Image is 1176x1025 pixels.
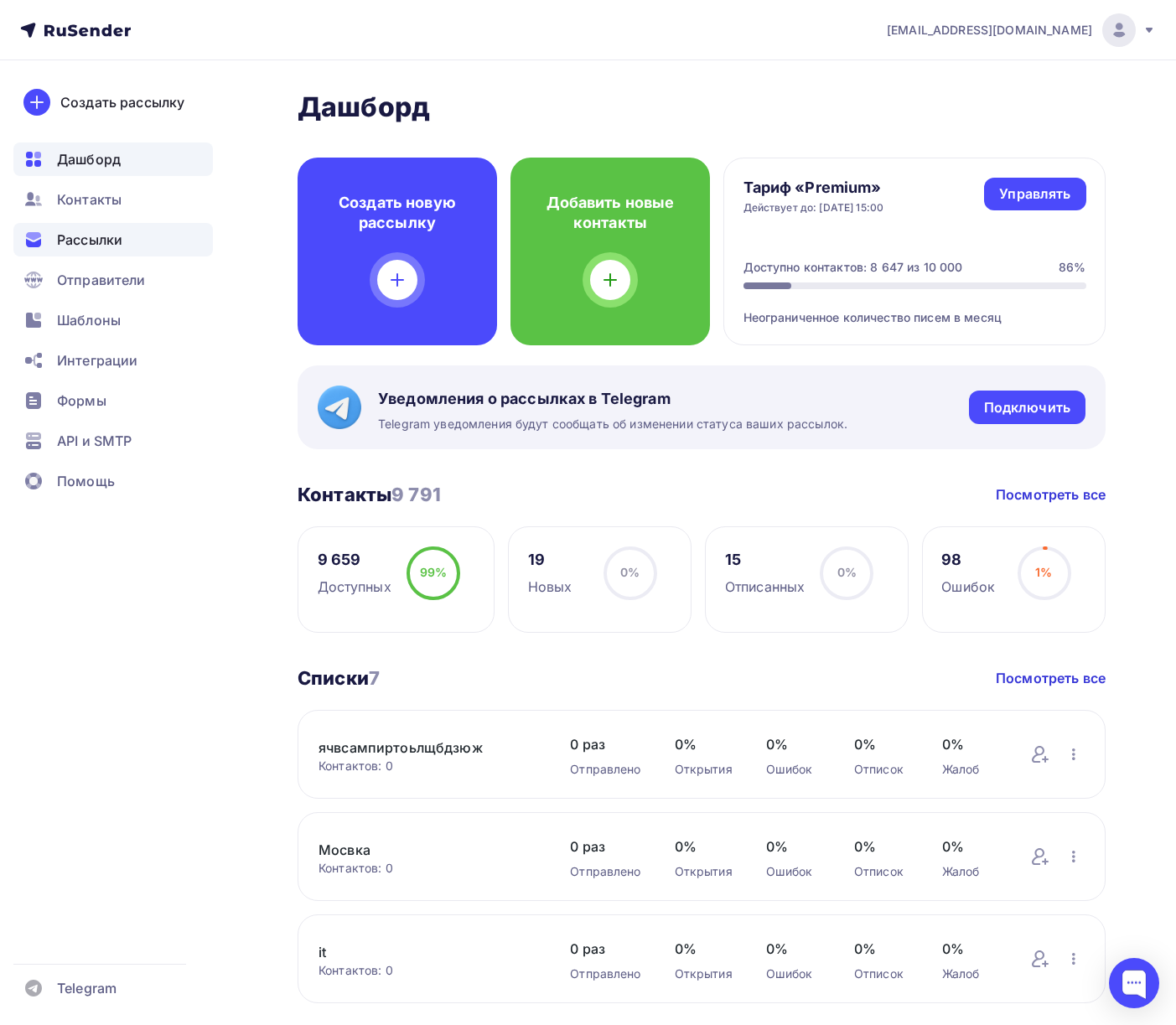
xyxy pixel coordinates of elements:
[743,259,963,276] div: Доступно контактов: 8 647 из 10 000
[319,840,536,860] a: Мосвка
[675,965,733,982] div: Открытия
[675,836,733,857] span: 0%
[766,761,821,778] div: Ошибок
[996,484,1106,505] a: Посмотреть все
[743,289,1086,326] div: Неограниченное количество писем в месяц
[887,22,1092,39] span: [EMAIL_ADDRESS][DOMAIN_NAME]
[570,965,640,982] div: Отправлено
[13,223,213,256] a: Рассылки
[57,431,132,451] span: API и SMTP
[318,577,391,597] div: Доступных
[57,189,122,210] span: Контакты
[57,978,117,998] span: Telegram
[743,201,884,215] div: Действует до: [DATE] 15:00
[854,836,909,857] span: 0%
[60,92,184,112] div: Создать рассылку
[13,303,213,337] a: Шаблоны
[942,836,997,857] span: 0%
[675,863,733,880] div: Открытия
[854,939,909,959] span: 0%
[570,734,640,754] span: 0 раз
[570,761,640,778] div: Отправлено
[378,416,847,432] span: Telegram уведомления будут сообщать об изменении статуса ваших рассылок.
[298,666,380,690] h3: Списки
[942,965,997,982] div: Жалоб
[854,761,909,778] div: Отписок
[57,310,121,330] span: Шаблоны
[319,962,536,979] div: Контактов: 0
[57,391,106,411] span: Формы
[766,863,821,880] div: Ошибок
[743,178,884,198] h4: Тариф «Premium»
[57,230,122,250] span: Рассылки
[984,398,1070,417] div: Подключить
[570,836,640,857] span: 0 раз
[766,734,821,754] span: 0%
[57,350,137,370] span: Интеграции
[319,738,536,758] a: ячвсампиртоьлщбдзюж
[369,667,380,689] span: 7
[528,577,572,597] div: Новых
[57,149,121,169] span: Дашборд
[766,939,821,959] span: 0%
[13,142,213,176] a: Дашборд
[942,761,997,778] div: Жалоб
[996,668,1106,688] a: Посмотреть все
[942,734,997,754] span: 0%
[57,270,146,290] span: Отправители
[420,565,447,579] span: 99%
[298,483,441,506] h3: Контакты
[391,484,441,505] span: 9 791
[999,184,1070,204] div: Управлять
[942,863,997,880] div: Жалоб
[13,384,213,417] a: Формы
[675,761,733,778] div: Открытия
[1059,259,1085,276] div: 86%
[537,193,683,233] h4: Добавить новые контакты
[318,550,391,570] div: 9 659
[854,863,909,880] div: Отписок
[941,577,995,597] div: Ошибок
[319,758,536,774] div: Контактов: 0
[57,471,115,491] span: Помощь
[675,939,733,959] span: 0%
[766,836,821,857] span: 0%
[319,860,536,877] div: Контактов: 0
[675,734,733,754] span: 0%
[1035,565,1052,579] span: 1%
[725,550,805,570] div: 15
[854,734,909,754] span: 0%
[725,577,805,597] div: Отписанных
[528,550,572,570] div: 19
[942,939,997,959] span: 0%
[766,965,821,982] div: Ошибок
[570,939,640,959] span: 0 раз
[620,565,640,579] span: 0%
[378,389,847,409] span: Уведомления о рассылках в Telegram
[319,942,536,962] a: it
[887,13,1156,47] a: [EMAIL_ADDRESS][DOMAIN_NAME]
[837,565,857,579] span: 0%
[13,263,213,297] a: Отправители
[13,183,213,216] a: Контакты
[570,863,640,880] div: Отправлено
[941,550,995,570] div: 98
[298,91,1106,124] h2: Дашборд
[324,193,470,233] h4: Создать новую рассылку
[854,965,909,982] div: Отписок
